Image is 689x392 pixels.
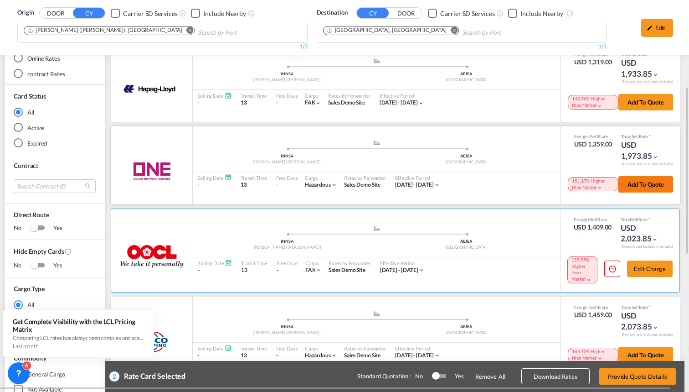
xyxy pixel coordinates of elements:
[574,216,612,223] div: Freight Rate
[322,23,553,40] md-chips-wrap: Chips container. Use arrow keys to select chips.
[618,347,673,363] button: Add to quote
[596,103,603,109] md-icon: icon-chevron-down
[109,371,119,382] div: 2
[276,345,298,352] div: Free Days
[197,324,377,330] div: INNSA
[618,176,673,193] button: Add to quote
[44,224,62,233] span: Yes
[241,345,267,352] div: Transit Time
[395,181,434,189] div: 26 Aug 2024 - 31 Dec 2025
[225,92,231,99] md-icon: Schedules Available
[197,345,231,352] div: Sailing Date
[198,245,377,251] div: [PERSON_NAME] ([PERSON_NAME])
[241,174,267,181] div: Transit Time
[371,141,382,145] md-icon: assets/icons/custom/ship-fill.svg
[344,345,386,352] div: Rates by Forwarder
[197,92,231,99] div: Sailing Date
[496,10,504,17] md-icon: Unchecked: Search for CY (Container Yard) services for all selected carriers.Checked : Search for...
[197,330,377,336] div: [PERSON_NAME] ([PERSON_NAME])
[377,71,556,77] div: AEJEA
[14,162,38,169] span: Contract
[14,69,96,78] md-radio-button: contract Rates
[344,352,386,360] div: Sales Demo Site
[590,304,598,310] span: Sell
[276,174,298,181] div: Free Days
[197,174,231,181] div: Sailing Date
[445,26,458,36] button: Remove
[305,267,316,273] span: FAK
[17,43,308,51] div: 1/3
[276,92,298,99] div: Free Days
[198,267,232,274] div: -
[574,223,612,232] div: USD 1,409.00
[276,99,278,107] div: -
[197,99,231,107] div: -
[241,267,267,274] div: 13
[615,79,680,84] div: Remark and Inclusion included
[27,26,184,34] div: Press delete to remove this chip.
[329,260,370,267] div: Rates by Forwarder
[586,277,592,283] md-icon: icon-chevron-down
[328,99,370,107] div: Sales Demo Site
[395,352,434,359] span: [DATE] - [DATE]
[248,10,255,17] md-icon: Unchecked: Ignores neighbouring ports when fetching rates.Checked : Includes neighbouring ports w...
[305,99,315,106] span: FAK
[608,265,617,273] md-icon: icon-minus-circle-outline
[276,181,278,189] div: -
[17,8,34,17] span: Origin
[621,304,667,310] div: Total Rate
[615,162,680,167] div: Remark and Inclusion included
[652,154,658,160] md-icon: icon-chevron-down
[371,311,382,316] md-icon: assets/icons/custom/ship-fill.svg
[574,133,612,140] div: Freight Rate
[344,352,381,359] span: Sales Demo Site
[621,223,666,245] div: USD 2,023.85
[225,174,231,181] md-icon: Schedules Available
[621,310,667,332] div: USD 2,073.85
[377,159,556,165] div: [GEOGRAPHIC_DATA]
[305,92,322,99] div: Cargo
[305,181,331,188] span: Hazardous
[599,368,676,385] button: Provide Quote Details
[411,372,432,381] span: No
[111,8,177,18] md-checkbox: Checkbox No Ink
[621,216,666,223] div: Total Rate
[197,352,231,360] div: -
[14,108,96,117] md-radio-button: All
[377,330,556,336] div: [GEOGRAPHIC_DATA]
[27,26,182,34] div: Jawaharlal Nehru (Nhava Sheva), INNSA
[305,260,322,267] div: Cargo
[604,261,620,277] button: icon-minus-circle-outline
[198,26,285,40] input: Search by Port
[380,99,418,107] div: 26 Aug 2024 - 31 Dec 2025
[14,247,96,261] span: Hide Empty Cards
[377,77,556,83] div: [GEOGRAPHIC_DATA]
[615,244,679,249] div: Remark and Inclusion included
[615,332,680,337] div: Remark and Inclusion included
[120,245,184,268] img: OOCL
[568,95,618,109] div: 145.76% Higher than Market
[329,267,365,273] span: Sales Demo Site
[648,304,651,310] span: Subject to Remarks
[225,259,232,266] md-icon: Schedules Available
[317,8,348,17] span: Destination
[277,260,298,267] div: Free Days
[191,8,246,18] md-checkbox: Checkbox No Ink
[40,8,72,19] button: DOOR
[329,267,370,274] div: Sales Demo Site
[197,181,231,189] div: -
[574,304,612,310] div: Freight Rate
[395,174,440,181] div: Effective Period
[344,181,381,188] span: Sales Demo Site
[463,26,549,40] input: Search by Port
[326,26,447,34] div: Jebel Ali, AEJEA
[395,181,434,188] span: [DATE] - [DATE]
[315,100,321,106] md-icon: icon-chevron-down
[596,184,603,191] md-icon: icon-chevron-down
[574,310,612,319] div: USD 1,459.00
[395,352,434,360] div: 26 Aug 2024 - 31 Dec 2025
[568,177,618,191] div: 151.17% Higher than Market
[627,261,673,277] button: Edit Charge
[14,92,46,101] div: Card Status
[123,160,180,183] img: ONE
